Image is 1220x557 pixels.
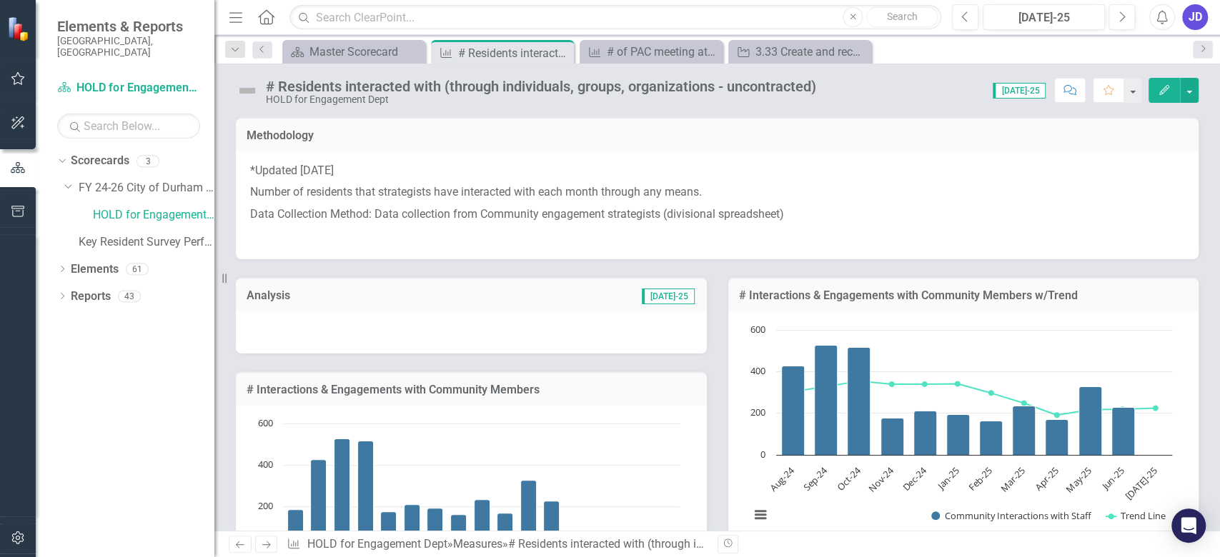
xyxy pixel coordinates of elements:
[544,501,560,549] path: Jun-25, 228. Community Engagement Strategists.
[93,207,214,224] a: HOLD for Engagement Dept
[497,513,513,549] path: Apr-25, 170. Community Engagement Strategists.
[965,464,994,493] text: Feb-25
[247,289,447,302] h3: Analysis
[358,441,374,549] path: Oct-24, 515. Community Engagement Strategists.
[286,43,422,61] a: Master Scorecard
[1152,405,1158,411] path: Jul-25, 225.2. Trend Line.
[57,35,200,59] small: [GEOGRAPHIC_DATA], [GEOGRAPHIC_DATA]
[1120,509,1165,522] text: Trend Line
[607,43,719,61] div: # of PAC meeting attendees
[887,11,918,22] span: Search
[750,364,765,377] text: 400
[988,9,1100,26] div: [DATE]-25
[334,439,350,549] path: Sep-24, 527. Community Engagement Strategists.
[800,463,830,493] text: Sep-24
[1106,510,1165,522] button: Show Trend Line
[1045,419,1068,455] path: Apr-25, 170. Community Interactions with Staff.
[979,421,1002,455] path: Feb-25, 164. Community Interactions with Staff.
[881,418,903,455] path: Nov-24, 175. Community Interactions with Staff.
[767,463,797,493] text: Aug-24
[508,537,942,551] div: # Residents interacted with (through individuals, groups, organizations - uncontracted)
[451,515,467,549] path: Feb-25, 164. Community Engagement Strategists.
[287,536,706,553] div: » »
[988,390,993,396] path: Feb-25, 297.5. Trend Line.
[743,323,1185,537] div: Chart. Highcharts interactive chart.
[126,263,149,275] div: 61
[750,323,765,336] text: 600
[475,500,490,549] path: Mar-25, 236. Community Engagement Strategists.
[865,463,896,494] text: Nov-24
[945,509,1092,522] text: Community Interactions with Staff
[118,290,141,302] div: 43
[71,153,129,169] a: Scorecards
[307,537,447,551] a: HOLD for Engagement Dept
[814,345,837,455] path: Sep-24, 527. Community Interactions with Staff.
[71,288,111,305] a: Reports
[1182,4,1208,30] button: JD
[266,79,816,94] div: # Residents interacted with (through individuals, groups, organizations - uncontracted)
[79,180,214,196] a: FY 24-26 City of Durham Strategic Plan
[1053,412,1059,418] path: Apr-25, 191.5. Trend Line.
[954,381,960,386] path: Jan-25, 341.33333333. Trend Line.
[743,323,1179,537] svg: Interactive chart
[250,163,1184,182] p: *Updated [DATE]
[946,414,969,455] path: Jan-25, 194. Community Interactions with Staff.
[57,80,200,96] a: HOLD for Engagement Dept
[760,448,765,461] text: 0
[888,381,894,386] path: Nov-24, 339.83333333. Trend Line.
[750,505,770,525] button: View chart menu, Chart
[1063,464,1093,495] text: May-25
[71,261,119,278] a: Elements
[521,481,537,549] path: May-25, 328. Community Engagement Strategists.
[755,43,868,61] div: 3.33 Create and recommend a digital inclusion roadmap for residents and provide equitable access ...
[833,463,863,493] text: Oct-24
[137,155,159,167] div: 3
[453,537,502,551] a: Measures
[781,330,1156,456] g: Community Interactions with Staff, series 1 of 2. Bar series with 12 bars.
[250,204,1184,226] p: Data Collection Method: Data collection from Community engagement strategists (divisional spreads...
[258,416,273,429] text: 600
[236,79,259,102] img: Not Defined
[866,7,938,27] button: Search
[1121,464,1159,502] text: [DATE]-25
[1171,508,1206,543] div: Open Intercom Messenger
[993,83,1046,99] span: [DATE]-25
[931,510,1091,522] button: Show Community Interactions with Staff
[288,510,304,549] path: Jul-24, 187. Community Engagement Strategists.
[750,406,765,418] text: 200
[781,366,804,455] path: Aug-24, 427. Community Interactions with Staff.
[1031,464,1060,493] text: Apr-25
[983,4,1105,30] button: [DATE]-25
[250,181,1184,204] p: Number of residents that strategists have interacted with each month through any means.
[247,383,696,396] h3: # Interactions & Engagements with Community Members
[1021,400,1026,406] path: Mar-25, 249. Trend Line.
[997,464,1027,494] text: Mar-25
[899,463,929,493] text: Dec-24
[7,16,32,41] img: ClearPoint Strategy
[583,43,719,61] a: # of PAC meeting attendees
[1012,406,1035,455] path: Mar-25, 236. Community Interactions with Staff.
[913,411,936,455] path: Dec-24, 210. Community Interactions with Staff.
[381,512,397,549] path: Nov-24, 175. Community Engagement Strategists.
[847,347,870,455] path: Oct-24, 515. Community Interactions with Staff.
[427,508,443,549] path: Jan-25, 194. Community Engagement Strategists.
[57,18,200,35] span: Elements & Reports
[258,458,273,471] text: 400
[739,289,1189,302] h3: # Interactions & Engagements with Community Members w/Trend
[1098,464,1126,493] text: Jun-25
[309,43,422,61] div: Master Scorecard
[57,114,200,139] input: Search Below...
[311,460,327,549] path: Aug-24, 427. Community Engagement Strategists.
[458,44,570,62] div: # Residents interacted with (through individuals, groups, organizations - uncontracted)
[266,94,816,105] div: HOLD for Engagement Dept
[405,505,420,549] path: Dec-24, 210. Community Engagement Strategists.
[247,129,1188,142] h3: Methodology
[921,381,927,386] path: Dec-24, 340.16666666. Trend Line.
[79,234,214,251] a: Key Resident Survey Performance Scorecard
[642,288,695,304] span: [DATE]-25
[289,5,941,30] input: Search ClearPoint...
[1111,407,1134,455] path: Jun-25, 228. Community Interactions with Staff.
[258,499,273,512] text: 200
[1078,386,1101,455] path: May-25, 328. Community Interactions with Staff.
